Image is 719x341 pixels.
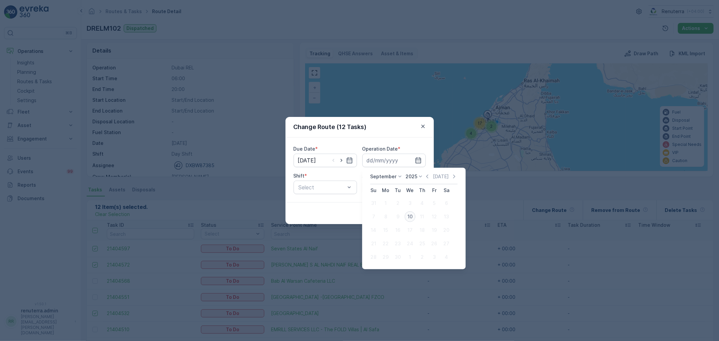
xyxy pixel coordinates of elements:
p: Change Route (12 Tasks) [294,122,367,132]
div: 28 [368,252,379,262]
div: 6 [441,198,452,209]
div: 13 [441,211,452,222]
div: 17 [405,225,415,236]
div: 23 [392,238,403,249]
div: 10 [405,211,415,222]
p: Select [299,183,345,191]
th: Wednesday [404,184,416,196]
div: 2 [417,252,427,262]
div: 19 [429,225,440,236]
div: 1 [380,198,391,209]
div: 20 [441,225,452,236]
div: 14 [368,225,379,236]
p: September [370,173,396,180]
th: Friday [428,184,440,196]
div: 2 [392,198,403,209]
th: Tuesday [392,184,404,196]
th: Thursday [416,184,428,196]
div: 30 [392,252,403,262]
div: 7 [368,211,379,222]
label: Due Date [294,146,316,152]
div: 24 [405,238,415,249]
label: Shift [294,173,305,179]
div: 25 [417,238,427,249]
th: Sunday [367,184,380,196]
div: 18 [417,225,427,236]
div: 21 [368,238,379,249]
div: 29 [380,252,391,262]
p: [DATE] [433,173,449,180]
label: Operation Date [362,146,398,152]
div: 26 [429,238,440,249]
div: 27 [441,238,452,249]
div: 4 [417,198,427,209]
div: 15 [380,225,391,236]
input: dd/mm/yyyy [294,154,357,167]
div: 8 [380,211,391,222]
div: 11 [417,211,427,222]
input: dd/mm/yyyy [362,154,426,167]
div: 1 [405,252,415,262]
div: 3 [429,252,440,262]
p: 2025 [406,173,417,180]
th: Saturday [440,184,452,196]
th: Monday [380,184,392,196]
div: 12 [429,211,440,222]
div: 31 [368,198,379,209]
div: 4 [441,252,452,262]
div: 3 [405,198,415,209]
div: 9 [392,211,403,222]
div: 16 [392,225,403,236]
div: 5 [429,198,440,209]
div: 22 [380,238,391,249]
